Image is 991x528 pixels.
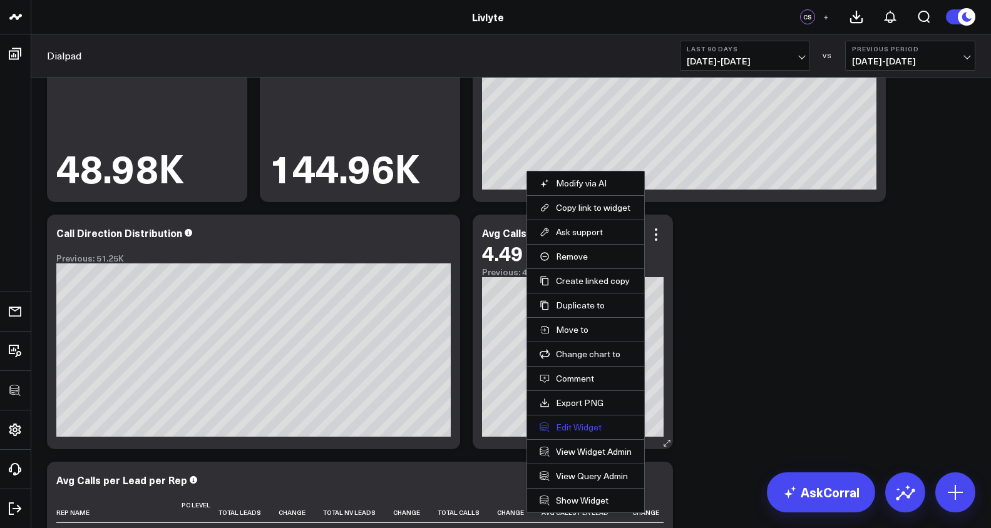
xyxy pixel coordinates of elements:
[56,226,182,240] div: Call Direction Distribution
[472,10,504,24] a: Livlyte
[482,267,664,277] div: Previous: 4.49
[482,241,523,264] div: 4.49
[56,473,187,487] div: Avg Calls per Lead per Rep
[687,45,803,53] b: Last 90 Days
[540,397,632,409] a: Export PNG
[56,253,451,263] div: Previous: 51.25K
[845,41,975,71] button: Previous Period[DATE]-[DATE]
[269,148,420,186] div: 144.96K
[540,251,632,262] button: Remove
[800,9,815,24] div: CS
[540,300,632,311] button: Duplicate to
[823,13,829,21] span: +
[540,495,632,506] a: Show Widget
[818,9,833,24] button: +
[497,495,542,523] th: Change
[482,226,572,240] div: Avg Calls per Lead
[540,202,632,213] button: Copy link to widget
[767,472,875,512] a: AskCorral
[182,495,218,523] th: Pc Level
[540,226,632,238] button: Ask support
[626,495,667,523] th: Change
[540,422,632,433] button: Edit Widget
[852,45,968,53] b: Previous Period
[540,348,632,360] button: Change chart to
[56,148,184,186] div: 48.98K
[218,495,279,523] th: Total Leads
[540,324,632,335] button: Move to
[816,52,839,59] div: VS
[47,49,81,63] a: Dialpad
[852,56,968,66] span: [DATE] - [DATE]
[323,495,393,523] th: Total Nv Leads
[438,495,497,523] th: Total Calls
[279,495,323,523] th: Change
[56,495,182,523] th: Rep Name
[540,470,632,482] a: View Query Admin
[687,56,803,66] span: [DATE] - [DATE]
[393,495,438,523] th: Change
[680,41,810,71] button: Last 90 Days[DATE]-[DATE]
[540,275,632,287] button: Create linked copy
[540,178,632,189] button: Modify via AI
[540,446,632,457] a: View Widget Admin
[540,373,632,384] button: Comment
